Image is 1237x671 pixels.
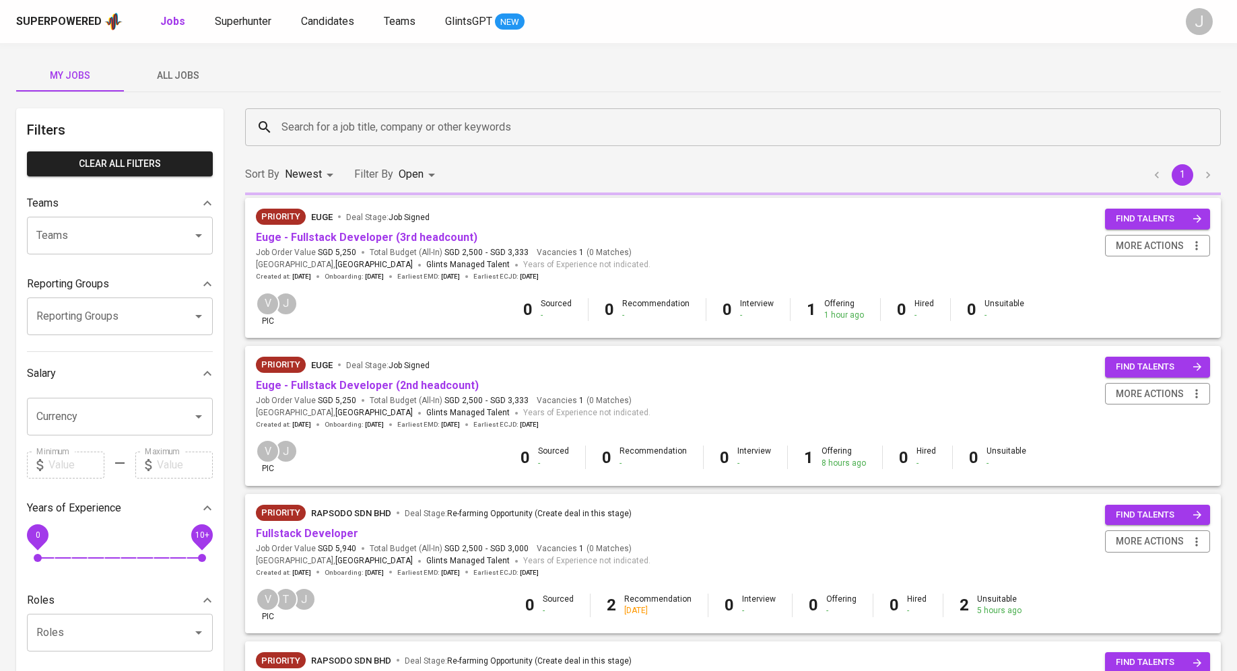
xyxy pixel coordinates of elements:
span: Re-farming Opportunity (Create deal in this stage) [447,656,632,666]
div: Hired [907,594,927,616]
span: 1 [577,247,584,258]
div: Open [399,162,440,187]
div: New Job received from Demand Team [256,357,306,373]
span: Priority [256,210,306,223]
span: Teams [384,15,415,28]
input: Value [48,452,104,479]
span: Total Budget (All-In) [370,543,529,555]
span: Glints Managed Talent [426,260,510,269]
span: SGD 2,500 [444,395,483,407]
p: Filter By [354,166,393,182]
div: Interview [742,594,776,616]
span: SGD 2,500 [444,247,483,258]
span: Earliest ECJD : [473,568,539,577]
span: euge [311,212,333,222]
span: [DATE] [441,420,460,429]
span: Created at : [256,420,311,429]
span: Priority [256,506,306,520]
button: Clear All filters [27,151,213,176]
div: - [984,310,1024,321]
span: Rapsodo Sdn Bhd [311,656,391,666]
div: Years of Experience [27,495,213,522]
span: SGD 5,250 [318,395,356,407]
div: J [1186,8,1213,35]
div: Recommendation [622,298,690,321]
div: T [274,588,298,611]
div: Newest [285,162,338,187]
span: Earliest ECJD : [473,420,539,429]
span: 1 [577,543,584,555]
b: Jobs [160,15,185,28]
span: [GEOGRAPHIC_DATA] [335,555,413,568]
button: more actions [1105,235,1210,257]
span: Superhunter [215,15,271,28]
span: Deal Stage : [346,213,430,222]
span: [GEOGRAPHIC_DATA] , [256,555,413,568]
span: [GEOGRAPHIC_DATA] , [256,258,413,272]
span: Glints Managed Talent [426,556,510,565]
button: find talents [1105,357,1210,378]
b: 0 [523,300,533,319]
span: Years of Experience not indicated. [523,555,650,568]
p: Roles [27,592,55,608]
span: [DATE] [292,272,311,281]
span: [DATE] [520,272,539,281]
div: - [916,458,936,469]
button: Open [189,407,208,426]
div: - [826,605,857,616]
b: 0 [723,300,732,319]
input: Value [157,452,213,479]
span: Deal Stage : [405,509,632,518]
span: 0 [35,530,40,539]
div: Roles [27,587,213,614]
span: find talents [1116,359,1202,375]
a: Superpoweredapp logo [16,11,123,32]
span: [DATE] [365,420,384,429]
div: pic [256,439,279,474]
span: Vacancies ( 0 Matches ) [537,247,632,258]
b: 0 [720,448,729,467]
div: Hired [916,446,936,468]
div: Offering [824,298,864,321]
span: Earliest EMD : [397,420,460,429]
div: - [740,310,774,321]
b: 1 [807,300,816,319]
a: Euge - Fullstack Developer (2nd headcount) [256,379,479,392]
span: Created at : [256,568,311,577]
a: Jobs [160,13,188,30]
a: Euge - Fullstack Developer (3rd headcount) [256,231,477,244]
span: SGD 3,333 [490,247,529,258]
span: - [486,247,488,258]
span: Onboarding : [325,420,384,429]
span: find talents [1116,211,1202,227]
div: Unsuitable [977,594,1022,616]
span: Earliest EMD : [397,272,460,281]
span: euge [311,360,333,370]
a: Teams [384,13,418,30]
div: Recommendation [620,446,687,468]
span: Onboarding : [325,568,384,577]
div: J [292,588,316,611]
button: find talents [1105,209,1210,229]
div: - [987,458,1026,469]
span: 1 [577,395,584,407]
b: 1 [804,448,813,467]
span: [DATE] [292,420,311,429]
div: pic [256,292,279,327]
span: [GEOGRAPHIC_DATA] [335,407,413,420]
div: - [737,458,771,469]
button: Open [189,307,208,326]
span: 10+ [195,530,209,539]
p: Teams [27,195,59,211]
b: 0 [897,300,906,319]
div: Salary [27,360,213,387]
span: Years of Experience not indicated. [523,407,650,420]
nav: pagination navigation [1144,164,1221,186]
b: 0 [521,448,530,467]
span: Vacancies ( 0 Matches ) [537,395,632,407]
div: J [274,292,298,316]
a: Superhunter [215,13,274,30]
div: V [256,588,279,611]
button: more actions [1105,530,1210,553]
div: Unsuitable [984,298,1024,321]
